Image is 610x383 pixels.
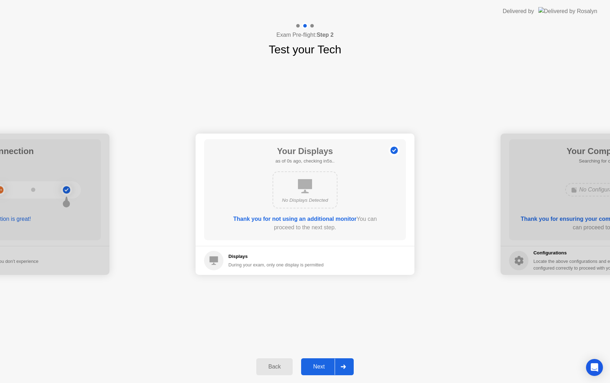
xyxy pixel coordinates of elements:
[228,253,324,260] h5: Displays
[303,364,335,370] div: Next
[258,364,291,370] div: Back
[317,32,334,38] b: Step 2
[275,145,334,158] h1: Your Displays
[538,7,597,15] img: Delivered by Rosalyn
[269,41,341,58] h1: Test your Tech
[276,31,334,39] h4: Exam Pre-flight:
[224,215,386,232] div: You can proceed to the next step.
[279,197,331,204] div: No Displays Detected
[586,359,603,376] div: Open Intercom Messenger
[233,216,357,222] b: Thank you for not using an additional monitor
[256,358,293,375] button: Back
[503,7,534,16] div: Delivered by
[301,358,354,375] button: Next
[228,261,324,268] div: During your exam, only one display is permitted
[275,158,334,165] h5: as of 0s ago, checking in5s..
